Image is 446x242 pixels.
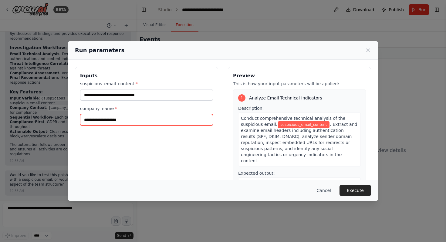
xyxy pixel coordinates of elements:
button: Cancel [312,185,336,196]
span: Description: [238,106,264,111]
span: Conduct comprehensive technical analysis of the suspicious email: [241,116,345,127]
h3: Preview [233,72,366,79]
button: Execute [340,185,371,196]
div: 1 [238,94,245,102]
h2: Run parameters [75,46,124,55]
h3: Inputs [80,72,213,79]
label: company_name [80,106,213,112]
span: Variable: suspicious_email_content [278,121,329,128]
span: . Extract and examine email headers including authentication results (SPF, DKIM, DMARC), analyze ... [241,122,357,163]
span: Analyze Email Technical Indicators [249,95,322,101]
span: Expected output: [238,171,275,176]
p: This is how your input parameters will be applied: [233,81,366,87]
label: suspicious_email_content [80,81,213,87]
